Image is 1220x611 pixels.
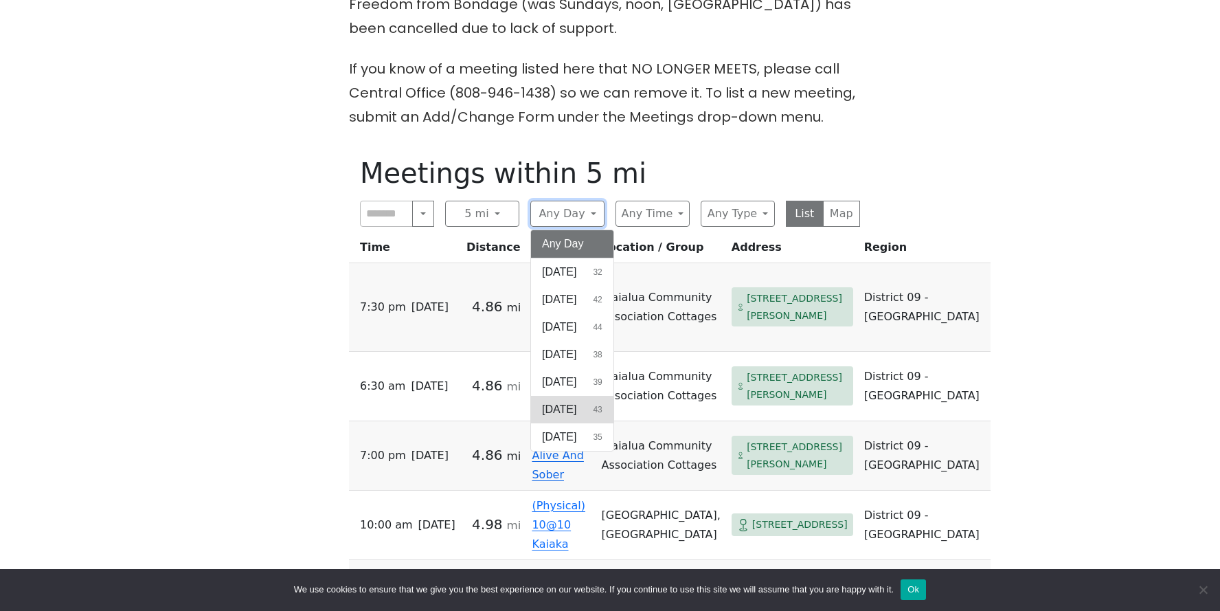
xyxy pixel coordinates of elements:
span: 7:00 PM [360,446,406,465]
td: District 09 - [GEOGRAPHIC_DATA] [859,421,991,491]
button: Any Day [531,230,613,258]
small: mi [507,380,521,393]
small: mi [507,449,521,463]
button: List [786,201,824,227]
button: Ok [901,579,926,600]
span: [STREET_ADDRESS] [752,516,848,533]
button: [DATE]42 results [531,286,613,313]
h1: Meetings within 5 mi [360,157,860,190]
span: [DATE] [542,319,576,335]
button: Any Type [701,201,775,227]
button: [DATE]38 results [531,341,613,368]
button: 5 mi [445,201,519,227]
span: We use cookies to ensure that we give you the best experience on our website. If you continue to ... [294,583,894,597]
span: 42 results [593,293,602,306]
span: 4.98 [472,516,503,533]
p: If you know of a meeting listed here that NO LONGER MEETS, please call Central Office (808-946-14... [349,57,871,129]
button: [DATE]43 results [531,396,613,423]
span: 4.86 [472,298,503,315]
span: 6:30 AM [360,377,405,396]
td: [GEOGRAPHIC_DATA], [GEOGRAPHIC_DATA] [596,491,726,560]
div: Any Day [530,230,614,452]
th: Time [349,238,461,263]
th: Address [726,238,859,263]
a: (Physical) 10@10 Kaiaka [532,499,585,551]
span: [STREET_ADDRESS][PERSON_NAME] [747,290,848,324]
span: [STREET_ADDRESS][PERSON_NAME] [747,438,848,472]
span: 4.86 [472,447,503,463]
span: [DATE] [542,429,576,445]
th: Location / Group [596,238,726,263]
span: 38 results [593,348,602,361]
button: Any Day [530,201,605,227]
span: 10:00 AM [360,515,413,535]
button: [DATE]35 results [531,423,613,451]
span: 7:30 PM [360,298,406,317]
button: [DATE]39 results [531,368,613,396]
span: 4.86 [472,377,503,394]
button: Any Time [615,201,690,227]
span: 32 results [593,266,602,278]
td: Waialua Community Association Cottages [596,421,726,491]
th: Meeting [526,238,596,263]
td: Waialua Community Association Cottages [596,263,726,352]
small: mi [507,519,521,532]
td: District 09 - [GEOGRAPHIC_DATA] [859,491,991,560]
span: [DATE] [542,346,576,363]
th: Distance [461,238,526,263]
span: [DATE] [542,264,576,280]
span: 39 results [593,376,602,388]
span: [STREET_ADDRESS][PERSON_NAME] [747,369,848,403]
span: 35 results [593,431,602,443]
span: [DATE] [411,446,449,465]
span: [DATE] [411,377,448,396]
a: (Physical) Alive And Sober [532,430,585,481]
span: [DATE] [418,515,455,535]
span: 44 results [593,321,602,333]
small: mi [507,301,521,314]
span: [DATE] [542,291,576,308]
button: Near Me [412,201,434,227]
td: District 09 - [GEOGRAPHIC_DATA] [859,263,991,352]
span: 43 results [593,403,602,416]
button: [DATE]44 results [531,313,613,341]
span: No [1196,583,1210,597]
span: [DATE] [542,374,576,390]
th: Region [859,238,991,263]
button: [DATE]32 results [531,258,613,286]
span: [DATE] [411,298,449,317]
button: Map [823,201,861,227]
td: Waialua Community Association Cottages [596,352,726,421]
span: [DATE] [542,401,576,418]
td: District 09 - [GEOGRAPHIC_DATA] [859,352,991,421]
input: Near Me [360,201,413,227]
